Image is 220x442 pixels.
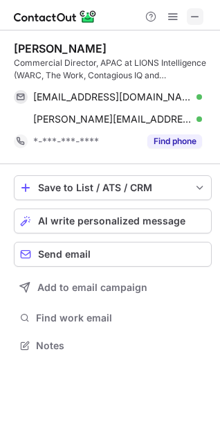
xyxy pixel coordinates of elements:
[33,113,192,125] span: [PERSON_NAME][EMAIL_ADDRESS][DOMAIN_NAME]
[14,336,212,355] button: Notes
[14,175,212,200] button: save-profile-one-click
[14,57,212,82] div: Commercial Director, APAC at LIONS Intelligence (WARC, The Work, Contagious IQ and [PERSON_NAME])
[14,209,212,233] button: AI write personalized message
[14,308,212,328] button: Find work email
[38,215,185,227] span: AI write personalized message
[36,312,206,324] span: Find work email
[36,339,206,352] span: Notes
[14,275,212,300] button: Add to email campaign
[38,182,187,193] div: Save to List / ATS / CRM
[38,249,91,260] span: Send email
[14,242,212,267] button: Send email
[33,91,192,103] span: [EMAIL_ADDRESS][DOMAIN_NAME]
[147,134,202,148] button: Reveal Button
[37,282,147,293] span: Add to email campaign
[14,8,97,25] img: ContactOut v5.3.10
[14,42,107,55] div: [PERSON_NAME]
